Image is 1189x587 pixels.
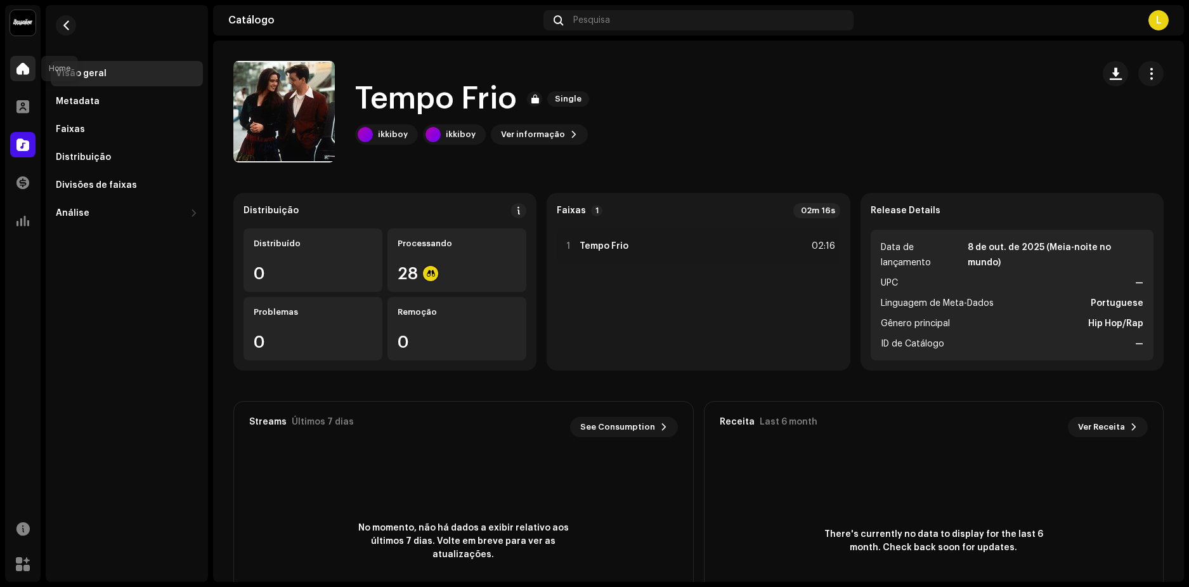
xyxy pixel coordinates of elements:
[1078,414,1125,440] span: Ver Receita
[1091,296,1143,311] strong: Portuguese
[793,203,840,218] div: 02m 16s
[881,296,994,311] span: Linguagem de Meta-Dados
[807,239,835,254] div: 02:16
[881,316,950,331] span: Gênero principal
[244,206,299,216] div: Distribuição
[51,117,203,142] re-m-nav-item: Faixas
[1088,316,1143,331] strong: Hip Hop/Rap
[580,241,628,251] strong: Tempo Frio
[398,307,516,317] div: Remoção
[56,208,89,218] div: Análise
[1135,275,1143,291] strong: —
[254,307,372,317] div: Problemas
[819,528,1048,555] span: There's currently no data to display for the last 6 month. Check back soon for updates.
[51,89,203,114] re-m-nav-item: Metadata
[881,240,965,270] span: Data de lançamento
[56,69,107,79] div: Visão geral
[51,201,203,226] re-m-nav-dropdown: Análise
[51,173,203,198] re-m-nav-item: Divisões de faixas
[10,10,36,36] img: 10370c6a-d0e2-4592-b8a2-38f444b0ca44
[56,124,85,135] div: Faixas
[570,417,678,437] button: See Consumption
[56,152,111,162] div: Distribuição
[968,240,1143,270] strong: 8 de out. de 2025 (Meia-noite no mundo)
[56,96,100,107] div: Metadata
[591,205,602,216] p-badge: 1
[881,336,944,352] span: ID de Catálogo
[51,145,203,170] re-m-nav-item: Distribuição
[557,206,586,216] strong: Faixas
[501,122,565,147] span: Ver informação
[51,61,203,86] re-m-nav-item: Visão geral
[292,417,354,427] div: Últimos 7 dias
[249,417,287,427] div: Streams
[1148,10,1169,30] div: L
[56,180,137,190] div: Divisões de faixas
[720,417,755,427] div: Receita
[580,414,655,440] span: See Consumption
[1135,336,1143,352] strong: —
[355,79,517,119] h1: Tempo Frio
[760,417,817,427] div: Last 6 month
[378,129,408,140] div: ikkiboy
[881,275,898,291] span: UPC
[349,522,578,562] span: No momento, não há dados a exibir relativo aos últimos 7 dias. Volte em breve para ver as atualiz...
[547,91,589,107] span: Single
[573,15,610,25] span: Pesquisa
[1068,417,1148,437] button: Ver Receita
[228,15,538,25] div: Catálogo
[871,206,940,216] strong: Release Details
[254,239,372,249] div: Distribuído
[491,124,588,145] button: Ver informação
[446,129,476,140] div: ikkiboy
[398,239,516,249] div: Processando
